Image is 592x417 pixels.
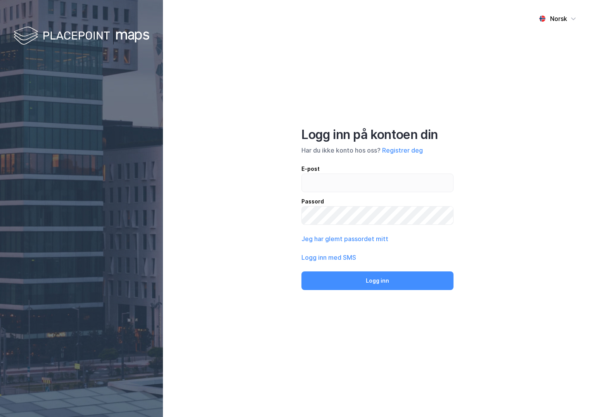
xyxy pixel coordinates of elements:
[550,14,567,23] div: Norsk
[301,234,388,243] button: Jeg har glemt passordet mitt
[301,197,454,206] div: Passord
[301,271,454,290] button: Logg inn
[301,127,454,142] div: Logg inn på kontoen din
[301,164,454,174] div: E-post
[14,25,149,48] img: logo-white.f07954bde2210d2a523dddb988cd2aa7.svg
[382,146,423,155] button: Registrer deg
[301,253,356,262] button: Logg inn med SMS
[301,146,454,155] div: Har du ikke konto hos oss?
